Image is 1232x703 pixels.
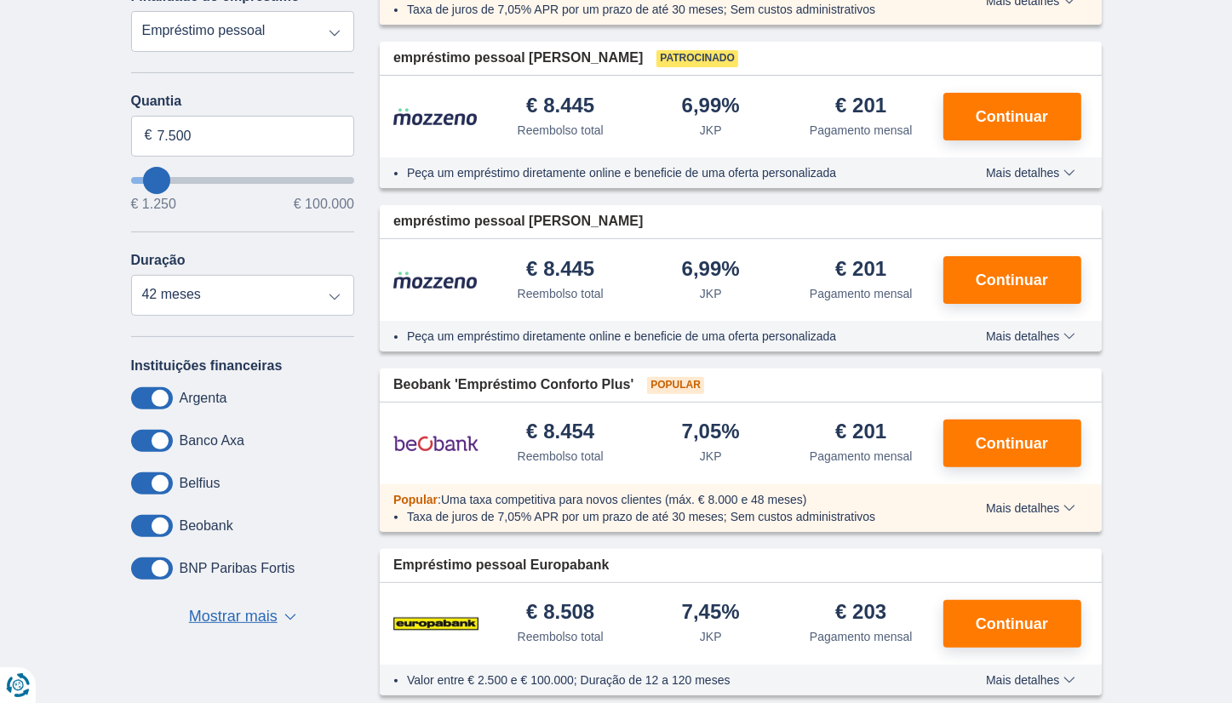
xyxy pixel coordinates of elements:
[180,391,227,405] font: Argenta
[131,94,182,108] font: Quantia
[393,493,438,506] font: Popular
[976,435,1048,452] font: Continuar
[526,257,594,280] font: € 8.445
[441,493,807,506] font: Uma taxa competitiva para novos clientes (máx. € 8.000 e 48 meses)
[682,600,740,623] font: 7,45%
[660,52,735,64] font: Patrocinado
[943,600,1081,648] button: Continuar
[976,108,1048,125] font: Continuar
[700,449,722,463] font: JKP
[810,449,913,463] font: Pagamento mensal
[835,257,886,280] font: € 201
[986,166,1059,180] font: Mais detalhes
[943,93,1081,140] button: Continuar
[518,449,604,463] font: Reembolso total
[393,214,643,228] font: empréstimo pessoal [PERSON_NAME]
[393,557,609,572] font: Empréstimo pessoal Europabank
[700,630,722,643] font: JKP
[393,422,478,465] img: produto.pl.alt Beobank
[650,379,701,391] font: Popular
[943,256,1081,304] button: Continuar
[180,476,221,490] font: Belfius
[526,420,594,443] font: € 8.454
[131,197,176,211] font: € 1.250
[986,501,1059,515] font: Mais detalhes
[976,615,1048,632] font: Continuar
[682,420,740,443] font: 7,05%
[131,177,355,184] input: queroPedirEmprestado
[284,615,300,632] font: ▼
[393,377,633,392] font: Beobank 'Empréstimo Conforto Plus'
[810,630,913,643] font: Pagamento mensal
[835,94,886,117] font: € 201
[294,197,354,211] font: € 100.000
[835,420,886,443] font: € 201
[518,630,604,643] font: Reembolso total
[145,128,152,142] font: €
[973,501,1087,515] button: Mais detalhes
[973,329,1087,343] button: Mais detalhes
[407,166,836,180] font: Peça um empréstimo diretamente online e beneficie de uma oferta personalizada
[393,271,478,289] img: produto.pl.alt Mozzeno
[180,561,295,575] font: BNP Paribas Fortis
[407,329,836,343] font: Peça um empréstimo diretamente online e beneficie de uma oferta personalizada
[835,600,886,623] font: € 203
[180,518,233,533] font: Beobank
[810,123,913,137] font: Pagamento mensal
[986,329,1059,343] font: Mais detalhes
[393,603,478,645] img: produto.pl.alt Europabank
[393,50,643,65] font: empréstimo pessoal [PERSON_NAME]
[131,253,186,267] font: Duração
[700,123,722,137] font: JKP
[407,510,875,523] font: Taxa de juros de 7,05% APR por um prazo de até 30 meses; Sem custos administrativos
[180,433,245,448] font: Banco Axa
[810,287,913,300] font: Pagamento mensal
[393,107,478,126] img: produto.pl.alt Mozzeno
[700,287,722,300] font: JKP
[438,493,441,506] font: :
[526,94,594,117] font: € 8.445
[518,287,604,300] font: Reembolso total
[986,673,1059,687] font: Mais detalhes
[131,358,283,373] font: Instituições financeiras
[973,673,1087,687] button: Mais detalhes
[189,608,278,625] font: Mostrar mais
[407,3,875,16] font: Taxa de juros de 7,05% APR por um prazo de até 30 meses; Sem custos administrativos
[407,673,731,687] font: Valor entre € 2.500 e € 100.000; Duração de 12 a 120 meses
[682,257,740,280] font: 6,99%
[943,420,1081,467] button: Continuar
[973,166,1087,180] button: Mais detalhes
[526,600,594,623] font: € 8.508
[518,123,604,137] font: Reembolso total
[976,271,1048,289] font: Continuar
[184,605,301,629] button: Mostrar mais ▼
[682,94,740,117] font: 6,99%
